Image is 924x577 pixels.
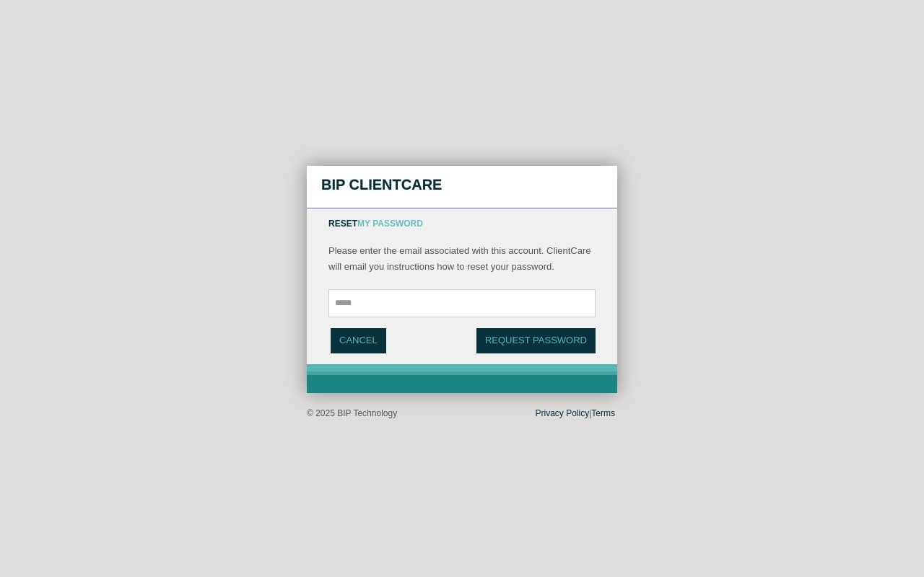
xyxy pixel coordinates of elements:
div: | [536,408,615,420]
h4: Reset [328,219,596,229]
a: Cancel [331,328,386,353]
a: Terms [591,408,615,418]
p: Please enter the email associated with this account. ClientCare will email you instructions how t... [328,243,596,275]
button: Request Password [476,328,596,353]
a: Privacy Policy [536,408,590,418]
span: My password [357,219,423,229]
div: © 2025 BIP Technology [307,408,617,420]
h3: BIP ClientCare [321,172,603,201]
